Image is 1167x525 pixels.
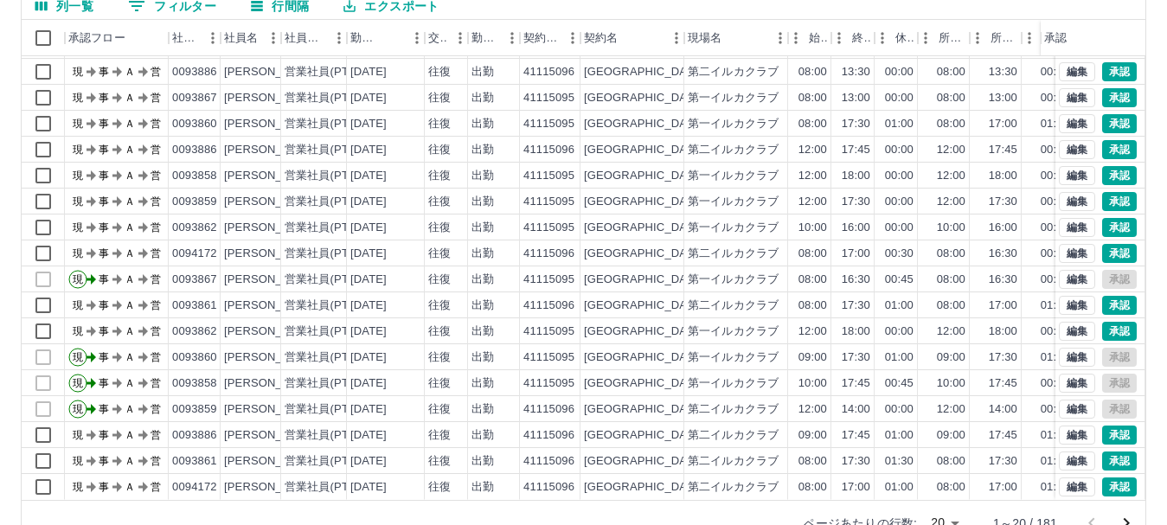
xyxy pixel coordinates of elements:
[428,142,451,158] div: 往復
[285,272,375,288] div: 営業社員(PT契約)
[842,90,870,106] div: 13:00
[989,220,1017,236] div: 16:00
[523,272,574,288] div: 41115095
[1102,192,1137,211] button: 承認
[875,20,918,56] div: 休憩
[688,220,779,236] div: 第一イルカクラブ
[688,64,779,80] div: 第二イルカクラブ
[937,116,965,132] div: 08:00
[1102,244,1137,263] button: 承認
[172,194,217,210] div: 0093859
[125,92,135,104] text: Ａ
[428,90,451,106] div: 往復
[1041,194,1069,210] div: 00:00
[1041,142,1069,158] div: 00:00
[151,170,161,182] text: 営
[471,298,494,314] div: 出勤
[584,194,703,210] div: [GEOGRAPHIC_DATA]
[285,194,375,210] div: 営業社員(PT契約)
[798,168,827,184] div: 12:00
[471,116,494,132] div: 出勤
[1044,20,1067,56] div: 承認
[885,194,914,210] div: 00:00
[1041,116,1069,132] div: 01:00
[99,118,109,130] text: 事
[468,20,520,56] div: 勤務区分
[842,272,870,288] div: 16:30
[767,25,793,51] button: メニュー
[523,116,574,132] div: 41115095
[852,20,871,56] div: 終業
[99,325,109,337] text: 事
[885,323,914,340] div: 00:00
[798,246,827,262] div: 08:00
[172,116,217,132] div: 0093860
[688,349,779,366] div: 第一イルカクラブ
[172,64,217,80] div: 0093886
[425,20,468,56] div: 交通費
[224,272,318,288] div: [PERSON_NAME]
[428,20,447,56] div: 交通費
[885,90,914,106] div: 00:00
[73,221,83,234] text: 現
[1041,64,1069,80] div: 00:00
[350,246,387,262] div: [DATE]
[688,168,779,184] div: 第一イルカクラブ
[1102,62,1137,81] button: 承認
[937,298,965,314] div: 08:00
[151,144,161,156] text: 営
[224,323,318,340] div: [PERSON_NAME]
[520,20,580,56] div: 契約コード
[172,323,217,340] div: 0093862
[798,272,827,288] div: 08:00
[73,299,83,311] text: 現
[584,246,703,262] div: [GEOGRAPHIC_DATA]
[1102,218,1137,237] button: 承認
[1102,114,1137,133] button: 承認
[584,349,703,366] div: [GEOGRAPHIC_DATA]
[151,247,161,259] text: 営
[224,168,318,184] div: [PERSON_NAME]
[285,20,326,56] div: 社員区分
[1102,322,1137,341] button: 承認
[125,273,135,285] text: Ａ
[471,349,494,366] div: 出勤
[684,20,788,56] div: 現場名
[842,246,870,262] div: 17:00
[99,221,109,234] text: 事
[937,64,965,80] div: 08:00
[989,194,1017,210] div: 17:30
[73,92,83,104] text: 現
[842,194,870,210] div: 17:30
[224,246,318,262] div: [PERSON_NAME]
[125,325,135,337] text: Ａ
[937,272,965,288] div: 08:00
[73,66,83,78] text: 現
[523,20,560,56] div: 契約コード
[937,194,965,210] div: 12:00
[125,221,135,234] text: Ａ
[151,195,161,208] text: 営
[73,325,83,337] text: 現
[688,194,779,210] div: 第一イルカクラブ
[65,20,169,56] div: 承認フロー
[560,25,586,51] button: メニュー
[1059,426,1095,445] button: 編集
[584,142,703,158] div: [GEOGRAPHIC_DATA]
[1059,374,1095,393] button: 編集
[285,298,375,314] div: 営業社員(PT契約)
[523,168,574,184] div: 41115095
[285,142,375,158] div: 営業社員(PT契約)
[989,246,1017,262] div: 16:30
[937,349,965,366] div: 09:00
[428,349,451,366] div: 往復
[523,323,574,340] div: 41115095
[285,323,375,340] div: 営業社員(PT契約)
[688,298,779,314] div: 第二イルカクラブ
[1041,298,1069,314] div: 01:00
[831,20,875,56] div: 終業
[428,194,451,210] div: 往復
[172,349,217,366] div: 0093860
[939,20,966,56] div: 所定開始
[584,20,618,56] div: 契約名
